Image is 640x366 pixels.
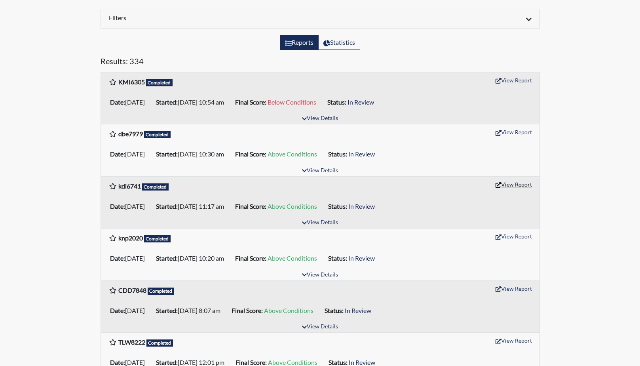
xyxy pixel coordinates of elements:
[146,79,173,86] span: Completed
[146,339,173,347] span: Completed
[492,282,536,295] button: View Report
[156,98,178,106] b: Started:
[345,307,371,314] span: In Review
[110,254,125,262] b: Date:
[492,178,536,191] button: View Report
[235,358,267,366] b: Final Score:
[298,113,342,124] button: View Details
[268,202,317,210] span: Above Conditions
[144,131,171,138] span: Completed
[348,202,375,210] span: In Review
[492,230,536,242] button: View Report
[118,234,143,242] b: knp2020
[118,78,145,86] b: KMI6305
[268,150,317,158] span: Above Conditions
[107,252,153,265] li: [DATE]
[268,358,317,366] span: Above Conditions
[298,322,342,332] button: View Details
[329,358,348,366] b: Status:
[101,56,540,69] h5: Results: 334
[348,98,374,106] span: In Review
[107,304,153,317] li: [DATE]
[268,98,316,106] span: Below Conditions
[348,150,375,158] span: In Review
[103,14,537,23] div: Click to expand/collapse filters
[153,200,232,213] li: [DATE] 11:17 am
[298,217,342,228] button: View Details
[153,304,228,317] li: [DATE] 8:07 am
[156,202,178,210] b: Started:
[109,14,314,21] h6: Filters
[118,286,146,294] b: CDD7848
[328,150,347,158] b: Status:
[142,183,169,191] span: Completed
[148,288,175,295] span: Completed
[153,252,232,265] li: [DATE] 10:20 am
[156,254,178,262] b: Started:
[118,130,143,137] b: dbe7979
[492,126,536,138] button: View Report
[144,235,171,242] span: Completed
[492,74,536,86] button: View Report
[298,166,342,176] button: View Details
[235,202,266,210] b: Final Score:
[118,182,141,190] b: kdi6741
[153,96,232,109] li: [DATE] 10:54 am
[328,202,347,210] b: Status:
[156,307,178,314] b: Started:
[235,98,266,106] b: Final Score:
[328,254,347,262] b: Status:
[280,35,319,50] label: View the list of reports
[110,307,125,314] b: Date:
[264,307,313,314] span: Above Conditions
[349,358,375,366] span: In Review
[298,270,342,280] button: View Details
[156,358,178,366] b: Started:
[107,200,153,213] li: [DATE]
[235,150,266,158] b: Final Score:
[268,254,317,262] span: Above Conditions
[118,338,145,346] b: TLW8222
[492,334,536,347] button: View Report
[107,96,153,109] li: [DATE]
[110,98,125,106] b: Date:
[110,150,125,158] b: Date:
[348,254,375,262] span: In Review
[327,98,346,106] b: Status:
[318,35,360,50] label: View statistics about completed interviews
[232,307,263,314] b: Final Score:
[107,148,153,160] li: [DATE]
[153,148,232,160] li: [DATE] 10:30 am
[325,307,344,314] b: Status:
[156,150,178,158] b: Started:
[110,202,125,210] b: Date:
[235,254,266,262] b: Final Score:
[110,358,125,366] b: Date:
